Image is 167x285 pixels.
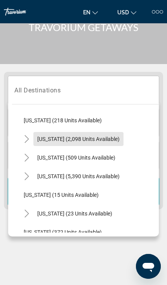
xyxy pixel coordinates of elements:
button: Search [8,177,159,205]
span: [US_STATE] (218 units available) [24,117,102,123]
button: Toggle Colorado (509 units available) [20,151,33,165]
button: [US_STATE] (2,098 units available) [33,132,124,146]
button: Change language [79,7,102,18]
span: [US_STATE] (509 units available) [37,155,115,161]
button: [US_STATE] (509 units available) [33,151,119,165]
div: Search widget [8,76,159,205]
span: [US_STATE] (23 units available) [37,210,112,217]
span: [US_STATE] (15 units available) [24,192,99,198]
button: Toggle California (2,098 units available) [20,132,33,146]
button: Change currency [113,7,140,18]
button: Toggle Hawaii (23 units available) [20,207,33,221]
button: [US_STATE] (15 units available) [20,188,159,202]
button: [US_STATE] (372 units available) [20,225,159,239]
span: USD [117,9,129,16]
button: Toggle Florida (5,390 units available) [20,170,33,183]
span: en [83,9,90,16]
button: [US_STATE] (23 units available) [33,207,116,221]
button: [US_STATE] (5,390 units available) [33,169,124,183]
span: [US_STATE] (2,098 units available) [37,136,120,142]
span: [US_STATE] (5,390 units available) [37,173,120,179]
span: [US_STATE] (372 units available) [24,229,102,235]
iframe: Button to launch messaging window [136,254,161,279]
span: All Destinations [14,86,61,94]
button: [US_STATE] (218 units available) [20,113,159,127]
